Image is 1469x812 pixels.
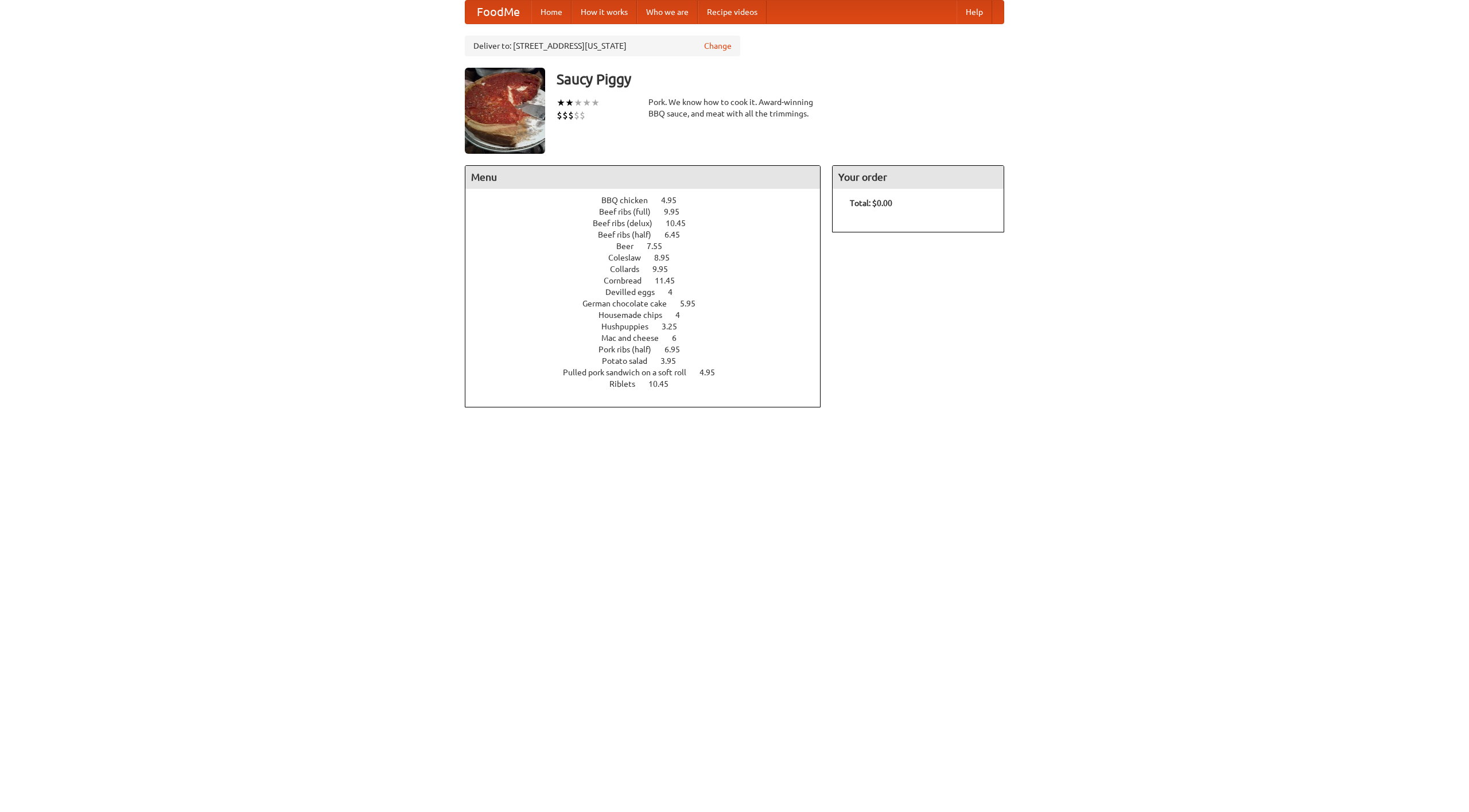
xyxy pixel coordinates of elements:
span: 4 [675,310,691,320]
span: 8.95 [654,253,681,262]
span: 4 [668,287,684,297]
span: Housemade chips [599,310,674,320]
li: $ [574,109,580,122]
span: 11.45 [655,276,686,285]
span: Pork ribs (half) [599,345,663,354]
a: German chocolate cake 5.95 [582,299,717,308]
a: Pork ribs (half) 6.95 [599,345,701,354]
div: Deliver to: [STREET_ADDRESS][US_STATE] [465,36,740,56]
span: Coleslaw [608,253,652,262]
span: 10.45 [648,379,680,388]
li: ★ [557,96,565,109]
span: 10.45 [666,219,697,228]
span: Beef ribs (full) [599,207,662,216]
span: Potato salad [602,356,659,366]
span: Hushpuppies [601,322,660,331]
a: Potato salad 3.95 [602,356,697,366]
a: Collards 9.95 [610,265,689,274]
b: Total: $0.00 [850,199,892,208]
span: Beer [616,242,645,251]
span: 7.55 [647,242,674,251]
span: Devilled eggs [605,287,666,297]
a: Hushpuppies 3.25 [601,322,698,331]
div: Pork. We know how to cook it. Award-winning BBQ sauce, and meat with all the trimmings. [648,96,821,119]
span: Collards [610,265,651,274]
h4: Your order [833,166,1004,189]
span: Cornbread [604,276,653,285]
span: BBQ chicken [601,196,659,205]
li: ★ [565,96,574,109]
a: Beer 7.55 [616,242,683,251]
li: $ [562,109,568,122]
span: Pulled pork sandwich on a soft roll [563,368,698,377]
a: Help [957,1,992,24]
h3: Saucy Piggy [557,68,1004,91]
span: 6.45 [664,230,691,239]
a: FoodMe [465,1,531,24]
a: Devilled eggs 4 [605,287,694,297]
span: 3.25 [662,322,689,331]
a: How it works [572,1,637,24]
a: Cornbread 11.45 [604,276,696,285]
a: Who we are [637,1,698,24]
li: $ [568,109,574,122]
a: Pulled pork sandwich on a soft roll 4.95 [563,368,736,377]
a: Housemade chips 4 [599,310,701,320]
span: German chocolate cake [582,299,678,308]
a: Riblets 10.45 [609,379,690,388]
span: 9.95 [652,265,679,274]
a: Beef ribs (half) 6.45 [598,230,701,239]
a: BBQ chicken 4.95 [601,196,698,205]
span: Beef ribs (half) [598,230,663,239]
span: Riblets [609,379,647,388]
a: Home [531,1,572,24]
span: 4.95 [661,196,688,205]
li: ★ [591,96,600,109]
span: 9.95 [664,207,691,216]
span: 6.95 [664,345,691,354]
a: Mac and cheese 6 [601,333,698,343]
h4: Menu [465,166,820,189]
li: $ [557,109,562,122]
a: Recipe videos [698,1,767,24]
span: Beef ribs (delux) [593,219,664,228]
span: Mac and cheese [601,333,670,343]
a: Beef ribs (delux) 10.45 [593,219,707,228]
li: ★ [582,96,591,109]
a: Change [704,40,732,52]
img: angular.jpg [465,68,545,154]
span: 5.95 [680,299,707,308]
li: ★ [574,96,582,109]
a: Beef ribs (full) 9.95 [599,207,701,216]
span: 4.95 [699,368,726,377]
li: $ [580,109,585,122]
a: Coleslaw 8.95 [608,253,691,262]
span: 6 [672,333,688,343]
span: 3.95 [660,356,687,366]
